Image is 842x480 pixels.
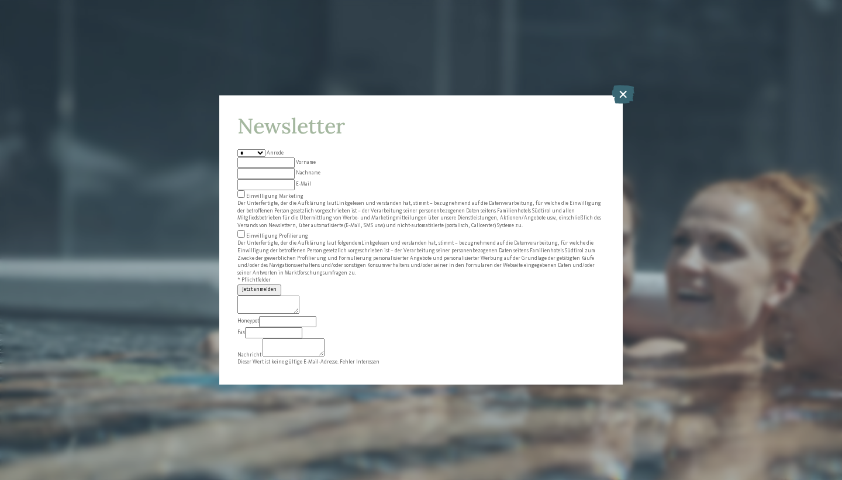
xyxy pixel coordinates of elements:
label: Nachname [296,170,320,176]
span: * Pflichtfelder [237,277,271,283]
button: Jetzt anmelden [237,284,281,296]
label: Anrede [267,150,284,156]
a: Link [336,201,347,206]
label: Honeypot [237,318,259,324]
label: E-Mail [296,181,311,187]
span: Dieser Wert ist keine gültige E-Mail-Adresse. [237,359,339,365]
span: Jetzt anmelden [242,287,277,292]
span: Fehler [340,359,355,365]
label: Fax [237,330,245,335]
div: Der Unterfertigte, der die Aufklärung laut gelesen und verstanden hat, stimmt – bezugnehmend auf ... [237,200,605,229]
span: Newsletter [237,112,345,139]
label: Nachricht [237,352,261,358]
a: Link [361,241,372,246]
span: Einwilligung Marketing [246,194,303,199]
div: Der Unterfertigte, der die Aufklärung laut folgendem gelesen und verstanden hat, stimmt – bezugne... [237,240,605,277]
label: Vorname [296,160,316,165]
span: Einwilligung Profilierung [246,234,308,239]
span: Interessen [356,359,379,365]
